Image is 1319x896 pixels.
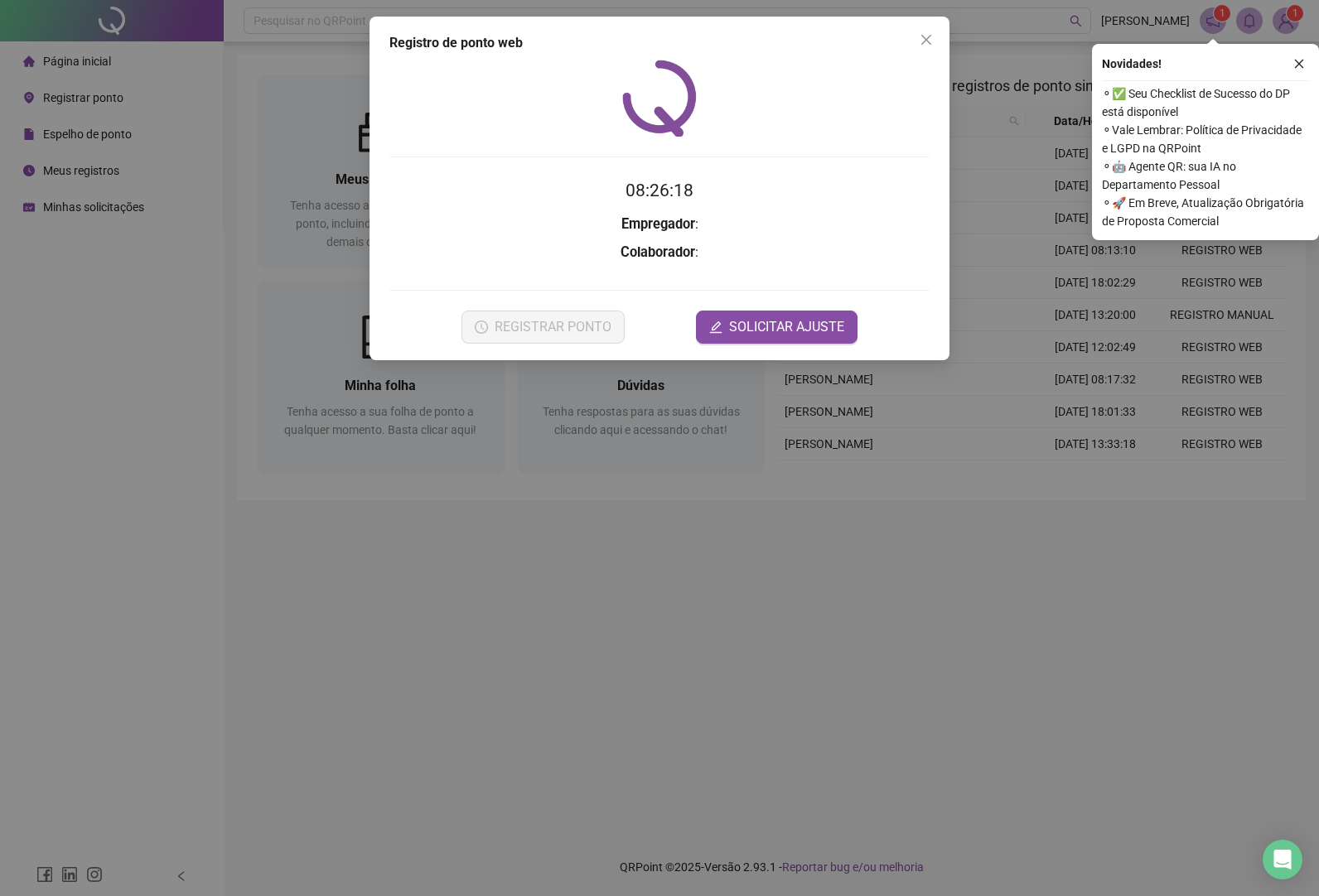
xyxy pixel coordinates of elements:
[1102,157,1309,194] span: ⚬ 🤖 Agente QR: sua IA no Departamento Pessoal
[389,33,930,53] div: Registro de ponto web
[709,320,722,334] span: edit
[913,26,940,53] button: Close
[729,317,844,337] span: SOLICITAR AJUSTE
[1102,121,1309,157] span: ⚬ Vale Lembrar: Política de Privacidade e LGPD na QRPoint
[920,33,933,46] span: close
[461,311,625,344] button: REGISTRAR PONTO
[1102,194,1309,230] span: ⚬ 🚀 Em Breve, Atualização Obrigatória de Proposta Comercial
[621,244,695,260] strong: Colaborador
[1293,58,1305,70] span: close
[1102,55,1162,73] span: Novidades !
[621,216,695,232] strong: Empregador
[696,311,858,344] button: editSOLICITAR AJUSTE
[389,214,930,235] h3: :
[1263,840,1302,879] div: Open Intercom Messenger
[626,181,693,200] time: 08:26:18
[1102,84,1309,121] span: ⚬ ✅ Seu Checklist de Sucesso do DP está disponível
[389,242,930,263] h3: :
[622,60,697,137] img: QRPoint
